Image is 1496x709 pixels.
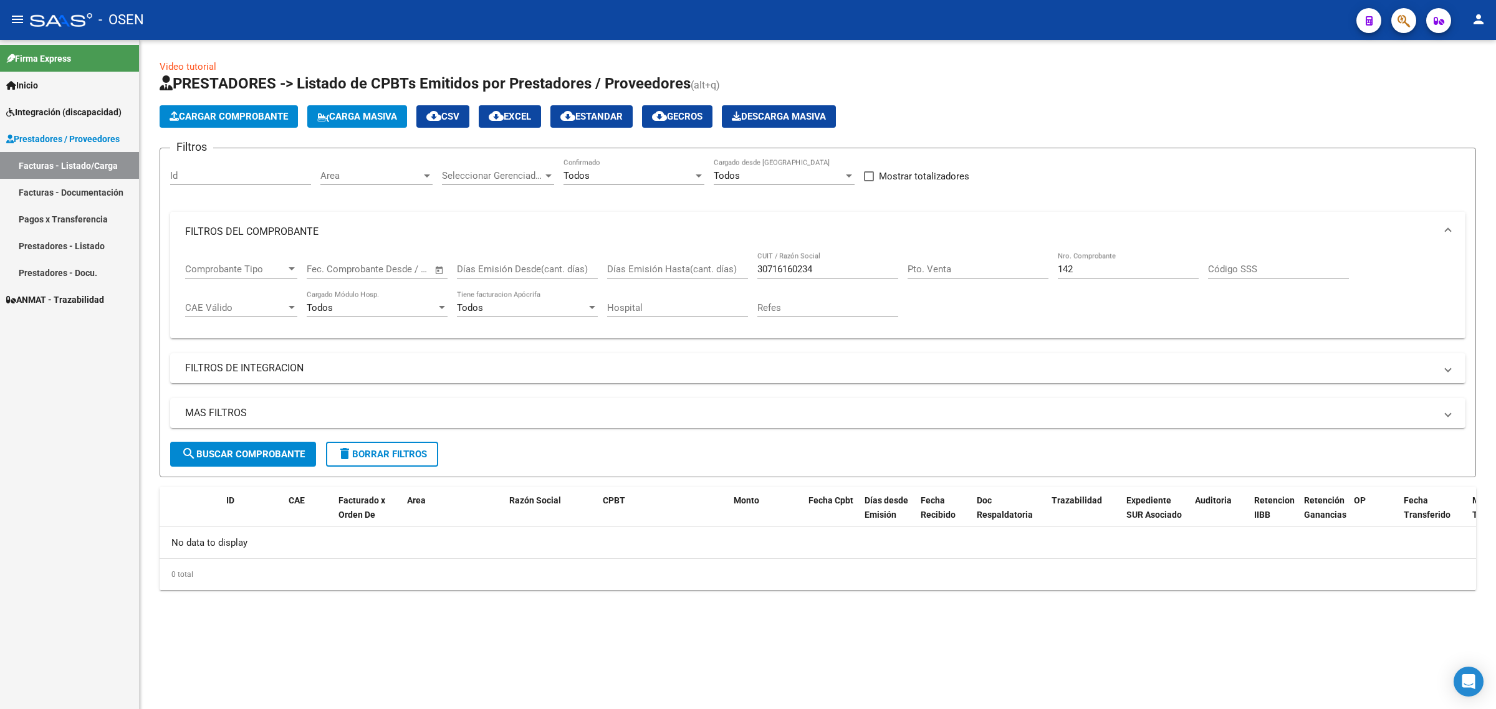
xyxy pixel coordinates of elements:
span: Días desde Emisión [865,495,908,520]
div: Open Intercom Messenger [1454,667,1484,697]
span: Descarga Masiva [732,111,826,122]
datatable-header-cell: Fecha Transferido [1399,487,1467,542]
span: Razón Social [509,495,561,505]
mat-expansion-panel-header: FILTROS DEL COMPROBANTE [170,212,1465,252]
span: Fecha Recibido [921,495,956,520]
datatable-header-cell: Retencion IIBB [1249,487,1299,542]
datatable-header-cell: Fecha Recibido [916,487,972,542]
span: Mostrar totalizadores [879,169,969,184]
mat-icon: cloud_download [560,108,575,123]
mat-icon: person [1471,12,1486,27]
span: Buscar Comprobante [181,449,305,460]
datatable-header-cell: OP [1349,487,1399,542]
mat-panel-title: FILTROS DEL COMPROBANTE [185,225,1436,239]
mat-icon: cloud_download [489,108,504,123]
button: Buscar Comprobante [170,442,316,467]
button: CSV [416,105,469,128]
span: Facturado x Orden De [338,495,385,520]
span: Retención Ganancias [1304,495,1346,520]
span: PRESTADORES -> Listado de CPBTs Emitidos por Prestadores / Proveedores [160,75,691,92]
span: Trazabilidad [1052,495,1102,505]
datatable-header-cell: Trazabilidad [1047,487,1121,542]
input: Fecha inicio [307,264,357,275]
mat-icon: cloud_download [426,108,441,123]
span: Fecha Transferido [1404,495,1450,520]
datatable-header-cell: Retención Ganancias [1299,487,1349,542]
a: Video tutorial [160,61,216,72]
span: Firma Express [6,52,71,65]
datatable-header-cell: Auditoria [1190,487,1249,542]
button: Cargar Comprobante [160,105,298,128]
datatable-header-cell: Razón Social [504,487,598,542]
datatable-header-cell: Facturado x Orden De [333,487,402,542]
span: Retencion IIBB [1254,495,1295,520]
datatable-header-cell: CPBT [598,487,729,542]
span: ANMAT - Trazabilidad [6,293,104,307]
div: FILTROS DEL COMPROBANTE [170,252,1465,339]
datatable-header-cell: Días desde Emisión [860,487,916,542]
input: Fecha fin [368,264,429,275]
span: Gecros [652,111,702,122]
span: Integración (discapacidad) [6,105,122,119]
span: CAE [289,495,305,505]
button: EXCEL [479,105,541,128]
button: Borrar Filtros [326,442,438,467]
datatable-header-cell: Area [402,487,486,542]
span: Todos [307,302,333,313]
span: OP [1354,495,1366,505]
span: CAE Válido [185,302,286,313]
span: CSV [426,111,459,122]
span: Fecha Cpbt [808,495,853,505]
h3: Filtros [170,138,213,156]
span: Seleccionar Gerenciador [442,170,543,181]
button: Descarga Masiva [722,105,836,128]
span: Carga Masiva [317,111,397,122]
mat-icon: delete [337,446,352,461]
span: Monto [734,495,759,505]
datatable-header-cell: ID [221,487,284,542]
span: Auditoria [1195,495,1232,505]
span: Todos [457,302,483,313]
span: Area [407,495,426,505]
span: (alt+q) [691,79,720,91]
mat-icon: menu [10,12,25,27]
div: 0 total [160,559,1476,590]
button: Estandar [550,105,633,128]
datatable-header-cell: Doc Respaldatoria [972,487,1047,542]
span: CPBT [603,495,625,505]
datatable-header-cell: Expediente SUR Asociado [1121,487,1190,542]
span: Todos [563,170,590,181]
span: - OSEN [98,6,144,34]
span: Cargar Comprobante [170,111,288,122]
span: Doc Respaldatoria [977,495,1033,520]
span: ID [226,495,234,505]
span: EXCEL [489,111,531,122]
span: Prestadores / Proveedores [6,132,120,146]
mat-icon: cloud_download [652,108,667,123]
mat-expansion-panel-header: MAS FILTROS [170,398,1465,428]
span: Expediente SUR Asociado [1126,495,1182,520]
datatable-header-cell: Fecha Cpbt [803,487,860,542]
button: Open calendar [433,263,447,277]
datatable-header-cell: CAE [284,487,333,542]
span: Inicio [6,79,38,92]
span: Todos [714,170,740,181]
button: Carga Masiva [307,105,407,128]
mat-panel-title: FILTROS DE INTEGRACION [185,361,1436,375]
mat-icon: search [181,446,196,461]
span: Comprobante Tipo [185,264,286,275]
mat-expansion-panel-header: FILTROS DE INTEGRACION [170,353,1465,383]
span: Area [320,170,421,181]
app-download-masive: Descarga masiva de comprobantes (adjuntos) [722,105,836,128]
span: Borrar Filtros [337,449,427,460]
mat-panel-title: MAS FILTROS [185,406,1436,420]
datatable-header-cell: Monto [729,487,803,542]
button: Gecros [642,105,712,128]
div: No data to display [160,527,1476,558]
span: Estandar [560,111,623,122]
